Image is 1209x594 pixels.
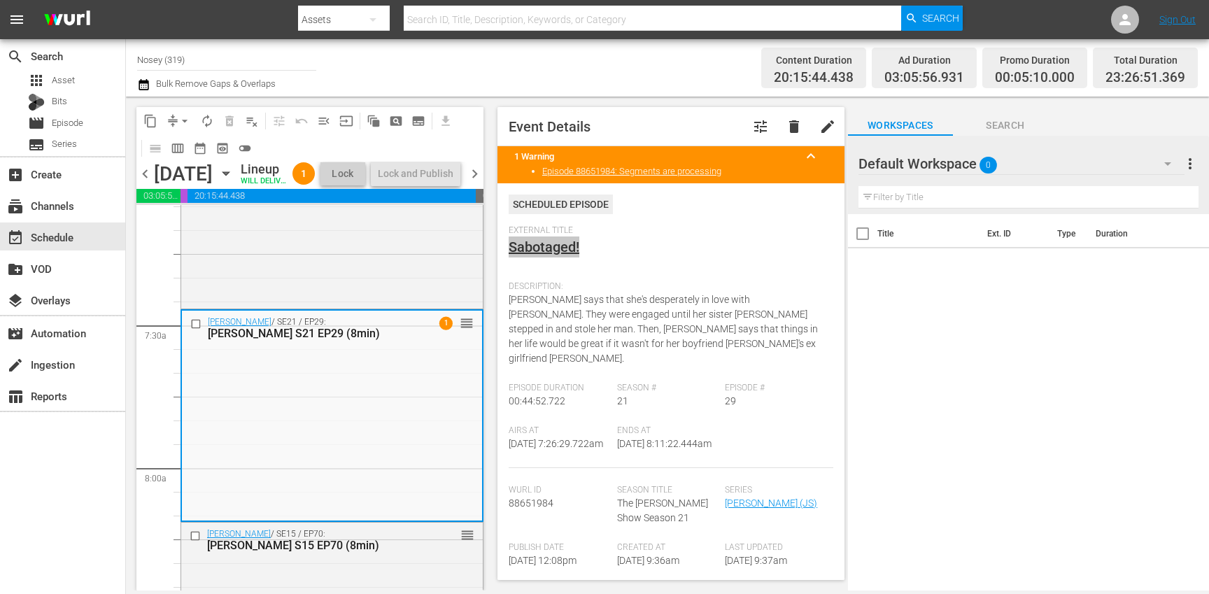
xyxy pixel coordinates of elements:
div: Ad Duration [884,50,964,70]
span: [DATE] 9:37am [725,555,787,566]
span: Episode # [725,383,826,394]
span: 1 [292,168,315,179]
span: reorder [460,316,474,331]
div: WILL DELIVER: [DATE] 3a (local) [241,177,287,186]
span: Season Title [617,485,719,496]
th: Duration [1087,214,1171,253]
span: input [339,114,353,128]
th: Title [877,214,980,253]
span: View Backup [211,137,234,160]
span: Episode Duration [509,383,610,394]
span: 00:44:52.722 [509,395,565,406]
span: Reports [7,388,24,405]
span: 20:15:44.438 [774,70,854,86]
span: delete [786,118,803,135]
span: autorenew_outlined [200,114,214,128]
div: Scheduled Episode [509,195,613,214]
th: Ext. ID [979,214,1048,253]
span: edit [819,118,836,135]
span: 1 [439,316,453,330]
span: Bits [52,94,67,108]
span: 88651984 [509,497,553,509]
span: Description: [509,281,826,292]
span: Schedule [7,229,24,246]
span: Asset [28,72,45,89]
div: Content Duration [774,50,854,70]
span: toggle_off [238,141,252,155]
span: Airs At [509,425,610,437]
span: Create Search Block [385,110,407,132]
span: Update Metadata from Key Asset [335,110,358,132]
span: Create [7,167,24,183]
span: [PERSON_NAME] says that she's desperately in love with [PERSON_NAME]. They were engaged until her... [509,294,818,364]
span: Episode [28,115,45,132]
button: Lock and Publish [371,161,460,186]
span: 21 [617,395,628,406]
span: Publish Date [509,542,610,553]
div: Bits [28,94,45,111]
span: Copy Lineup [139,110,162,132]
span: [DATE] 9:36am [617,555,679,566]
title: 1 Warning [514,151,794,162]
button: delete [777,110,811,143]
a: [PERSON_NAME] (JS) [725,497,817,509]
span: chevron_right [466,165,483,183]
span: Revert to Primary Episode [290,110,313,132]
span: Loop Content [196,110,218,132]
span: Event Details [509,118,591,135]
span: Channels [7,198,24,215]
span: Month Calendar View [189,137,211,160]
span: Season # [617,383,719,394]
div: / SE15 / EP70: [207,529,414,552]
span: preview_outlined [215,141,229,155]
span: Created At [617,542,719,553]
button: more_vert [1182,147,1199,181]
span: [DATE] 8:11:22.444am [617,438,712,449]
span: 20:15:44.438 [188,189,476,203]
span: chevron_left [136,165,154,183]
a: Sabotaged! [509,239,579,255]
span: auto_awesome_motion_outlined [367,114,381,128]
span: 24 hours Lineup View is OFF [234,137,256,160]
button: Lock [320,162,365,185]
span: External Title [509,225,826,236]
button: reorder [460,316,474,330]
span: more_vert [1182,155,1199,172]
span: Series [28,136,45,153]
span: menu [8,11,25,28]
button: edit [811,110,844,143]
div: / SE21 / EP29: [208,317,413,340]
span: Clear Lineup [241,110,263,132]
span: keyboard_arrow_up [803,148,819,164]
th: Type [1049,214,1087,253]
span: Download as CSV [430,107,457,134]
button: Search [901,6,963,31]
span: Ingestion [7,357,24,374]
span: compress [166,114,180,128]
span: 00:05:10.000 [181,189,188,203]
span: 29 [725,395,736,406]
span: [DATE] 12:08pm [509,555,577,566]
span: Search [922,6,959,31]
span: content_copy [143,114,157,128]
img: ans4CAIJ8jUAAAAAAAAAAAAAAAAAAAAAAAAgQb4GAAAAAAAAAAAAAAAAAAAAAAAAJMjXAAAAAAAAAAAAAAAAAAAAAAAAgAT5G... [34,3,101,36]
div: [DATE] [154,162,213,185]
button: tune [744,110,777,143]
span: playlist_remove_outlined [245,114,259,128]
span: 03:05:56.931 [136,189,181,203]
span: Week Calendar View [167,137,189,160]
span: Remove Gaps & Overlaps [162,110,196,132]
span: Customize Events [263,107,290,134]
div: Default Workspace [858,144,1185,183]
div: [PERSON_NAME] S21 EP29 (8min) [208,327,413,340]
span: 03:05:56.931 [884,70,964,86]
span: Refresh All Search Blocks [358,107,385,134]
a: [PERSON_NAME] [208,317,271,327]
button: keyboard_arrow_up [794,139,828,173]
span: Ends At [617,425,719,437]
div: Total Duration [1105,50,1185,70]
span: [DATE] 7:26:29.722am [509,438,603,449]
span: Overlays [7,292,24,309]
span: Episode [52,116,83,130]
span: menu_open [317,114,331,128]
